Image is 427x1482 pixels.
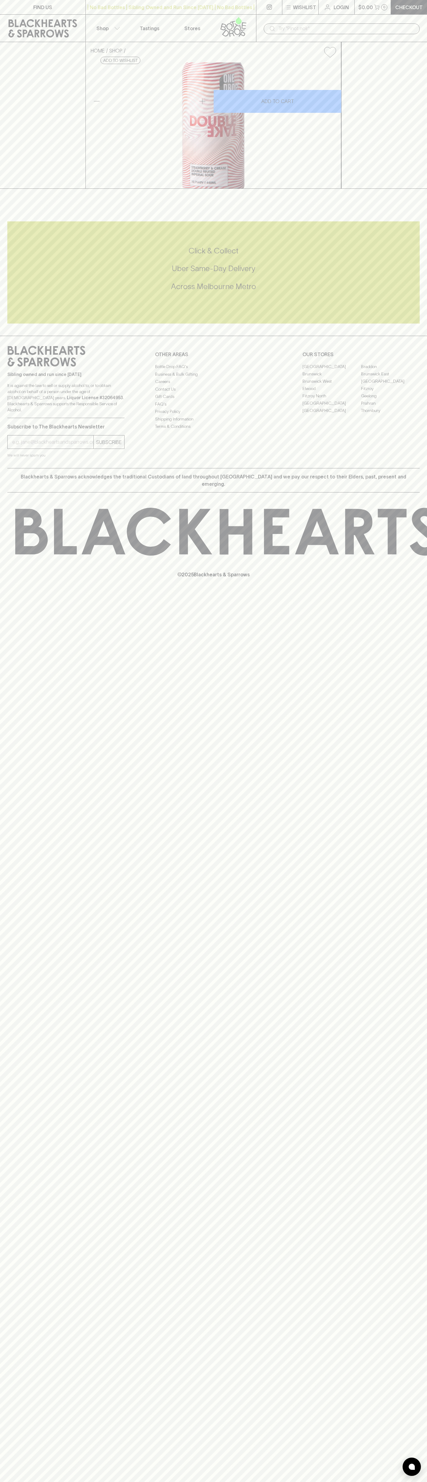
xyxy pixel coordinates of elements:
img: bubble-icon [409,1464,415,1470]
a: Tastings [128,15,171,42]
strong: Liquor License #32064953 [67,395,123,400]
a: Bottle Drop FAQ's [155,363,272,370]
a: Contact Us [155,385,272,393]
p: FIND US [33,4,52,11]
button: Add to wishlist [322,45,338,60]
p: ADD TO CART [261,98,294,105]
a: Braddon [361,363,420,370]
p: SUBSCRIBE [96,439,122,446]
p: Subscribe to The Blackhearts Newsletter [7,423,125,430]
p: Checkout [395,4,423,11]
a: SHOP [109,48,122,53]
a: [GEOGRAPHIC_DATA] [302,407,361,414]
p: Stores [184,25,200,32]
p: 0 [383,5,385,9]
p: Login [334,4,349,11]
p: Tastings [140,25,159,32]
h5: Across Melbourne Metro [7,281,420,292]
p: We will never spam you [7,452,125,458]
a: Brunswick East [361,370,420,378]
p: $0.00 [358,4,373,11]
a: Thornbury [361,407,420,414]
div: Call to action block [7,221,420,324]
a: Gift Cards [155,393,272,400]
h5: Uber Same-Day Delivery [7,263,420,274]
a: Geelong [361,392,420,399]
img: 40571.png [86,63,341,188]
a: Business & Bulk Gifting [155,370,272,378]
p: OTHER AREAS [155,351,272,358]
input: Try "Pinot noir" [278,24,415,34]
a: Privacy Policy [155,408,272,415]
h5: Click & Collect [7,246,420,256]
a: [GEOGRAPHIC_DATA] [302,363,361,370]
p: OUR STORES [302,351,420,358]
p: It is against the law to sell or supply alcohol to, or to obtain alcohol on behalf of a person un... [7,382,125,413]
a: [GEOGRAPHIC_DATA] [302,399,361,407]
a: Terms & Conditions [155,423,272,430]
a: Shipping Information [155,415,272,423]
button: ADD TO CART [214,90,341,113]
input: e.g. jane@blackheartsandsparrows.com.au [12,437,93,447]
p: Wishlist [293,4,316,11]
a: Careers [155,378,272,385]
p: Sibling owned and run since [DATE] [7,371,125,378]
button: Shop [86,15,128,42]
a: [GEOGRAPHIC_DATA] [361,378,420,385]
button: Add to wishlist [100,57,140,64]
a: FAQ's [155,400,272,408]
a: Brunswick [302,370,361,378]
a: Fitzroy [361,385,420,392]
a: HOME [91,48,105,53]
a: Prahran [361,399,420,407]
button: SUBSCRIBE [94,435,124,449]
a: Stores [171,15,214,42]
a: Brunswick West [302,378,361,385]
a: Fitzroy North [302,392,361,399]
p: Shop [96,25,109,32]
p: Blackhearts & Sparrows acknowledges the traditional Custodians of land throughout [GEOGRAPHIC_DAT... [12,473,415,488]
a: Elwood [302,385,361,392]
